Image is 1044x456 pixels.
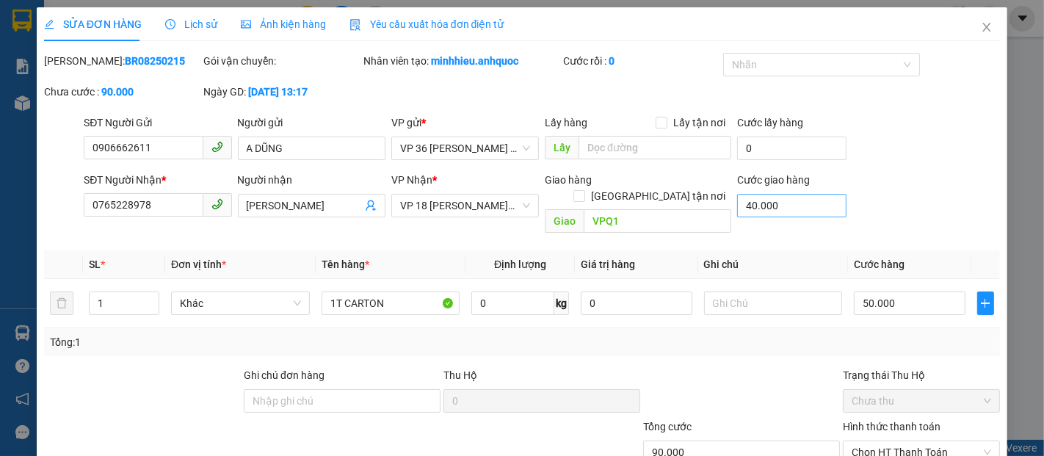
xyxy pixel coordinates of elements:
b: BR08250215 [125,55,185,67]
span: Lấy tận nơi [667,115,731,131]
div: Ngày GD: [204,84,361,100]
span: Nhận: [140,14,175,29]
span: Thu Hộ [443,369,477,381]
span: Giá trị hàng [581,258,635,270]
span: edit [44,19,54,29]
span: Giao hàng [545,174,592,186]
button: plus [977,292,995,315]
span: Gửi: [12,14,35,29]
span: clock-circle [165,19,175,29]
button: Close [966,7,1007,48]
th: Ghi chú [698,250,849,279]
span: VP Nhận [391,174,432,186]
span: Chưa thu [852,390,991,412]
label: Ghi chú đơn hàng [244,369,325,381]
b: [DATE] 13:17 [249,86,308,98]
span: Tổng cước [643,421,692,433]
label: Cước giao hàng [737,174,810,186]
span: Yêu cầu xuất hóa đơn điện tử [349,18,504,30]
div: SĐT Người Nhận [84,172,231,188]
b: minhhieu.anhquoc [431,55,518,67]
span: Ảnh kiện hàng [241,18,326,30]
span: VP 18 Nguyễn Thái Bình - Quận 1 [400,195,530,217]
span: Lấy hàng [545,117,587,129]
button: delete [50,292,73,315]
div: Cước rồi : [563,53,720,69]
input: Cước lấy hàng [737,137,847,160]
label: Cước lấy hàng [737,117,803,129]
div: Người nhận [238,172,385,188]
div: [PERSON_NAME]: [44,53,201,69]
input: Ghi chú đơn hàng [244,389,441,413]
span: picture [241,19,251,29]
span: [GEOGRAPHIC_DATA] tận nơi [585,188,731,204]
img: icon [349,19,361,31]
span: Đơn vị tính [171,258,226,270]
div: Chưa cước : [44,84,201,100]
span: Lấy [545,136,579,159]
div: Nhân viên tạo: [363,53,560,69]
span: phone [211,141,223,153]
span: Giao [545,209,584,233]
input: Dọc đường [579,136,731,159]
span: Tên hàng [322,258,369,270]
div: VP 36 [PERSON_NAME] - Bà Rịa [12,12,130,65]
label: Hình thức thanh toán [843,421,940,433]
input: Ghi Chú [704,292,843,315]
span: Lịch sử [165,18,217,30]
span: SL [89,258,101,270]
div: 0906662611 [12,83,130,104]
div: Tổng: 1 [50,334,404,350]
span: Định lượng [494,258,546,270]
span: VP 36 Lê Thành Duy - Bà Rịa [400,137,530,159]
div: SĐT Người Gửi [84,115,231,131]
span: Cước hàng [854,258,905,270]
span: phone [211,198,223,210]
div: Trạng thái Thu Hộ [843,367,1000,383]
div: Gói vận chuyển: [204,53,361,69]
input: VD: Bàn, Ghế [322,292,460,315]
span: kg [554,292,569,315]
span: plus [978,297,994,309]
div: VP gửi [391,115,539,131]
b: 90.000 [101,86,134,98]
span: close [981,21,993,33]
input: Dọc đường [584,209,731,233]
span: user-add [365,200,377,211]
div: [PERSON_NAME] [140,101,289,118]
span: Khác [180,292,301,314]
div: Người gửi [238,115,385,131]
input: Cước giao hàng [737,194,847,217]
div: A DŨNG [12,65,130,83]
div: VP 18 [PERSON_NAME][GEOGRAPHIC_DATA] - [GEOGRAPHIC_DATA] [140,12,289,101]
span: SỬA ĐƠN HÀNG [44,18,142,30]
b: 0 [609,55,615,67]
